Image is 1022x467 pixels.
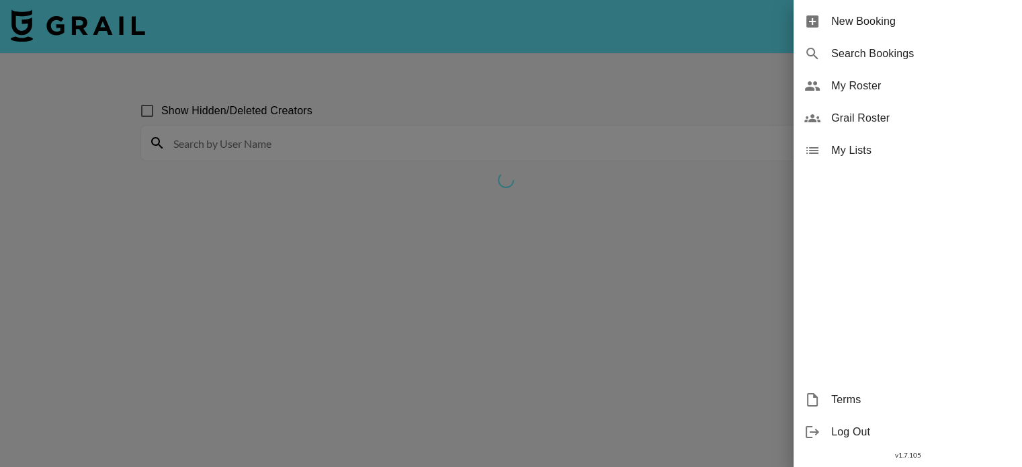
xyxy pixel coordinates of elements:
[831,142,1011,159] span: My Lists
[831,392,1011,408] span: Terms
[794,70,1022,102] div: My Roster
[831,424,1011,440] span: Log Out
[831,46,1011,62] span: Search Bookings
[794,38,1022,70] div: Search Bookings
[794,416,1022,448] div: Log Out
[794,5,1022,38] div: New Booking
[831,78,1011,94] span: My Roster
[794,448,1022,462] div: v 1.7.105
[794,134,1022,167] div: My Lists
[831,13,1011,30] span: New Booking
[794,384,1022,416] div: Terms
[794,102,1022,134] div: Grail Roster
[831,110,1011,126] span: Grail Roster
